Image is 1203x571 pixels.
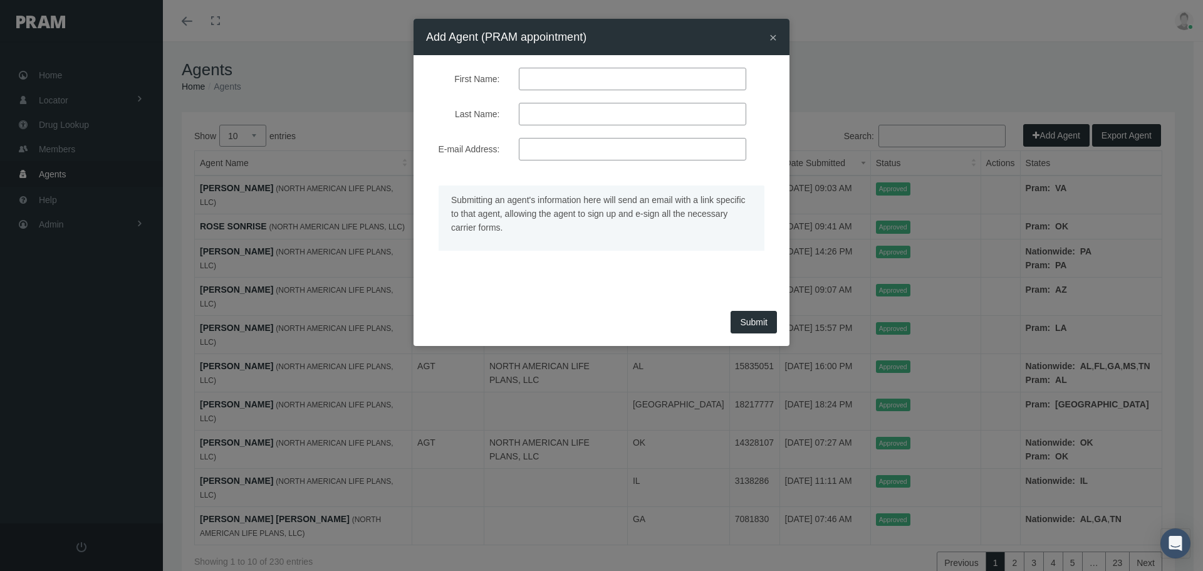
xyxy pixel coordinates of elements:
div: Open Intercom Messenger [1160,528,1190,558]
button: Submit [731,311,777,333]
label: E-mail Address: [417,138,509,160]
p: Submitting an agent's information here will send an email with a link specific to that agent, all... [451,193,752,234]
h4: Add Agent (PRAM appointment) [426,28,586,46]
label: Last Name: [417,103,509,125]
label: First Name: [417,68,509,90]
button: Close [769,31,777,44]
span: × [769,30,777,45]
